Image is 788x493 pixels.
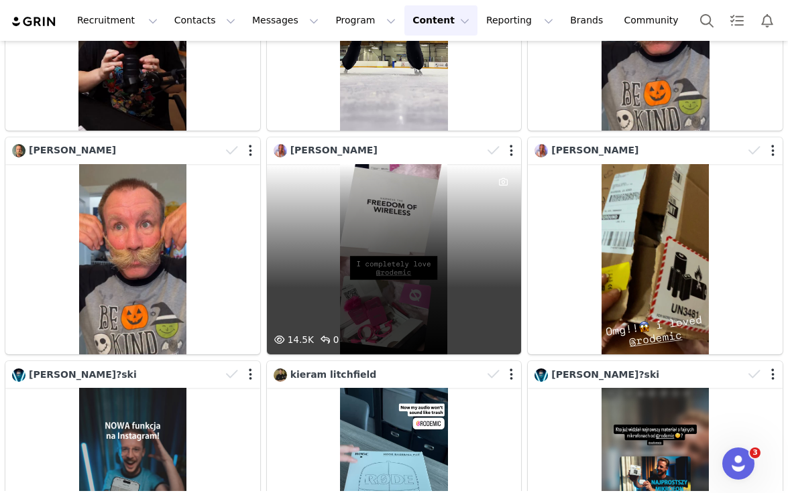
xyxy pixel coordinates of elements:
span: 0 [317,334,339,345]
button: Program [327,5,404,36]
span: 3 [750,447,761,458]
a: Tasks [722,5,752,36]
button: Reporting [478,5,561,36]
span: [PERSON_NAME] [290,145,378,155]
button: Search [692,5,722,36]
button: Notifications [752,5,782,36]
span: kieram litchfield [290,369,377,380]
a: Community [616,5,693,36]
img: grin logo [11,15,58,28]
img: 20944b43-9d3b-4d0c-8e9c-d1b8905358b7.jpg [12,144,25,157]
a: Brands [562,5,615,36]
button: Content [404,5,477,36]
iframe: Intercom live chat [722,447,754,480]
img: aad73fbb-5d52-4198-9930-4d591caf5247.jpg [274,368,287,382]
button: Contacts [166,5,243,36]
button: Recruitment [69,5,166,36]
img: eea2f80b-1411-4288-81b1-30bb3c21ea53.jpg [534,144,548,157]
span: [PERSON_NAME] [29,145,116,155]
img: 073a1fa7-7237-4069-aa10-277061019885.jpg [534,368,548,382]
span: 14.5K [272,334,314,345]
span: [PERSON_NAME]?ski [551,369,659,380]
img: eea2f80b-1411-4288-81b1-30bb3c21ea53.jpg [274,144,287,157]
img: 073a1fa7-7237-4069-aa10-277061019885.jpg [12,368,25,382]
button: Messages [244,5,327,36]
span: [PERSON_NAME] [551,145,638,155]
span: [PERSON_NAME]?ski [29,369,137,380]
